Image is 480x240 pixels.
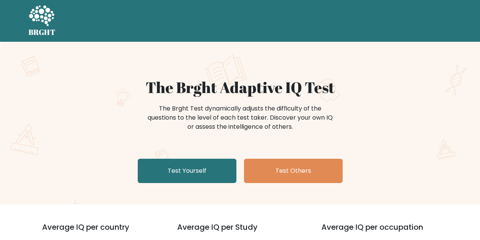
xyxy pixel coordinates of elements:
a: Test Others [244,159,343,183]
a: Test Yourself [138,159,236,183]
a: BRGHT [28,3,56,39]
h5: BRGHT [28,28,56,37]
h1: The Brght Adaptive IQ Test [55,78,425,96]
div: The Brght Test dynamically adjusts the difficulty of the questions to the level of each test take... [145,104,335,131]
